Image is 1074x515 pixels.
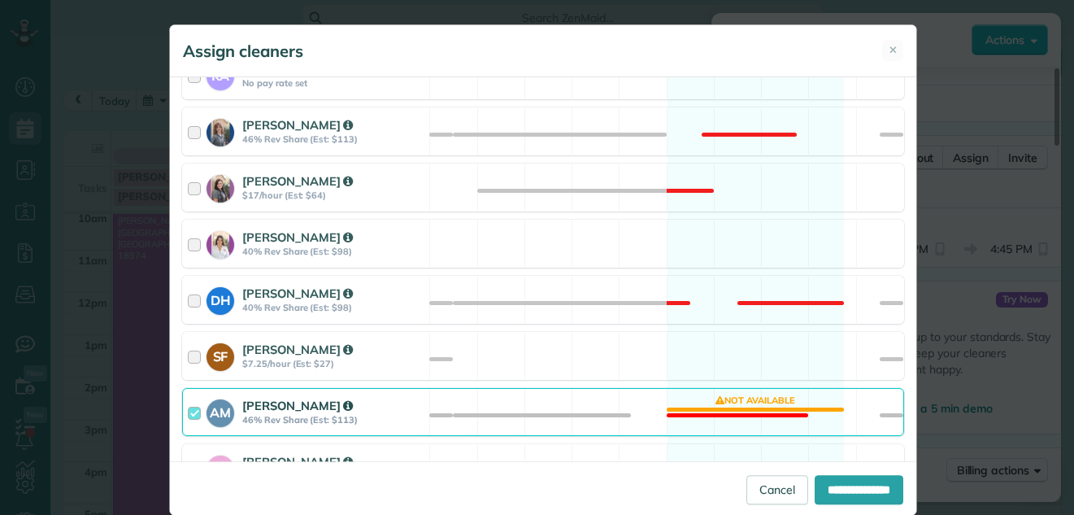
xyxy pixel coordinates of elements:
strong: 46% Rev Share (Est: $113) [242,133,424,145]
strong: [PERSON_NAME] [242,454,353,469]
strong: 46% Rev Share (Est: $113) [242,414,424,426]
strong: 40% Rev Share (Est: $98) [242,302,424,313]
strong: [PERSON_NAME] [242,398,353,413]
strong: [PERSON_NAME] [242,173,353,189]
strong: DH [207,287,234,310]
strong: KF2 [207,456,234,478]
strong: AM [207,399,234,422]
h5: Assign cleaners [183,40,303,63]
strong: [PERSON_NAME] [242,286,353,301]
strong: $7.25/hour (Est: $27) [242,358,424,369]
span: ✕ [889,42,898,58]
strong: [PERSON_NAME] [242,229,353,245]
a: Cancel [746,475,808,504]
strong: [PERSON_NAME] [242,342,353,357]
strong: No pay rate set [242,77,424,89]
strong: [PERSON_NAME] [242,117,353,133]
strong: $17/hour (Est: $64) [242,190,424,201]
strong: SF [207,343,234,366]
strong: 40% Rev Share (Est: $98) [242,246,424,257]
